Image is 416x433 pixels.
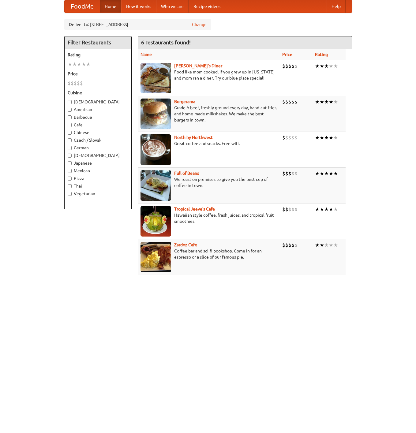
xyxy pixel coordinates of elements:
[282,99,285,105] li: $
[291,242,294,248] li: $
[285,242,288,248] li: $
[68,191,128,197] label: Vegetarian
[68,61,72,68] li: ★
[72,61,77,68] li: ★
[291,134,294,141] li: $
[285,63,288,69] li: $
[141,242,171,272] img: zardoz.jpg
[68,137,128,143] label: Czech / Slovak
[291,63,294,69] li: $
[141,170,171,201] img: beans.jpg
[291,99,294,105] li: $
[291,206,294,213] li: $
[315,170,320,177] li: ★
[315,134,320,141] li: ★
[285,134,288,141] li: $
[320,206,324,213] li: ★
[68,108,72,112] input: American
[294,134,298,141] li: $
[68,146,72,150] input: German
[65,36,131,49] h4: Filter Restaurants
[329,134,333,141] li: ★
[81,61,86,68] li: ★
[324,134,329,141] li: ★
[68,177,72,181] input: Pizza
[174,135,213,140] a: North by Northwest
[68,131,72,135] input: Chinese
[86,61,91,68] li: ★
[174,207,215,211] a: Tropical Jeeve's Cafe
[288,134,291,141] li: $
[68,145,128,151] label: German
[315,99,320,105] li: ★
[329,170,333,177] li: ★
[141,212,277,224] p: Hawaiian style coffee, fresh juices, and tropical fruit smoothies.
[71,80,74,87] li: $
[327,0,346,13] a: Help
[80,80,83,87] li: $
[329,242,333,248] li: ★
[333,206,338,213] li: ★
[64,19,211,30] div: Deliver to: [STREET_ADDRESS]
[68,71,128,77] h5: Price
[68,175,128,181] label: Pizza
[68,184,72,188] input: Thai
[141,52,152,57] a: Name
[315,63,320,69] li: ★
[285,206,288,213] li: $
[324,170,329,177] li: ★
[68,152,128,159] label: [DEMOGRAPHIC_DATA]
[288,170,291,177] li: $
[68,52,128,58] h5: Rating
[141,176,277,189] p: We roast on premises to give you the best cup of coffee in town.
[174,171,199,176] a: Full of Beans
[68,114,128,120] label: Barbecue
[141,99,171,129] img: burgerama.jpg
[288,206,291,213] li: $
[68,192,72,196] input: Vegetarian
[68,80,71,87] li: $
[141,39,191,45] ng-pluralize: 6 restaurants found!
[329,99,333,105] li: ★
[315,242,320,248] li: ★
[288,99,291,105] li: $
[174,63,222,68] b: [PERSON_NAME]'s Diner
[324,99,329,105] li: ★
[156,0,189,13] a: Who we are
[68,99,128,105] label: [DEMOGRAPHIC_DATA]
[294,206,298,213] li: $
[100,0,121,13] a: Home
[141,206,171,237] img: jeeves.jpg
[315,52,328,57] a: Rating
[141,248,277,260] p: Coffee bar and sci-fi bookshop. Come in for an espresso or a slice of our famous pie.
[294,170,298,177] li: $
[174,242,197,247] a: Zardoz Cafe
[68,168,128,174] label: Mexican
[324,63,329,69] li: ★
[329,206,333,213] li: ★
[68,160,128,166] label: Japanese
[68,169,72,173] input: Mexican
[315,206,320,213] li: ★
[68,154,72,158] input: [DEMOGRAPHIC_DATA]
[68,138,72,142] input: Czech / Slovak
[333,134,338,141] li: ★
[68,161,72,165] input: Japanese
[320,99,324,105] li: ★
[282,134,285,141] li: $
[141,63,171,93] img: sallys.jpg
[141,134,171,165] img: north.jpg
[68,115,72,119] input: Barbecue
[192,21,207,28] a: Change
[282,170,285,177] li: $
[282,52,292,57] a: Price
[77,61,81,68] li: ★
[65,0,100,13] a: FoodMe
[324,206,329,213] li: ★
[324,242,329,248] li: ★
[282,63,285,69] li: $
[288,63,291,69] li: $
[68,122,128,128] label: Cafe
